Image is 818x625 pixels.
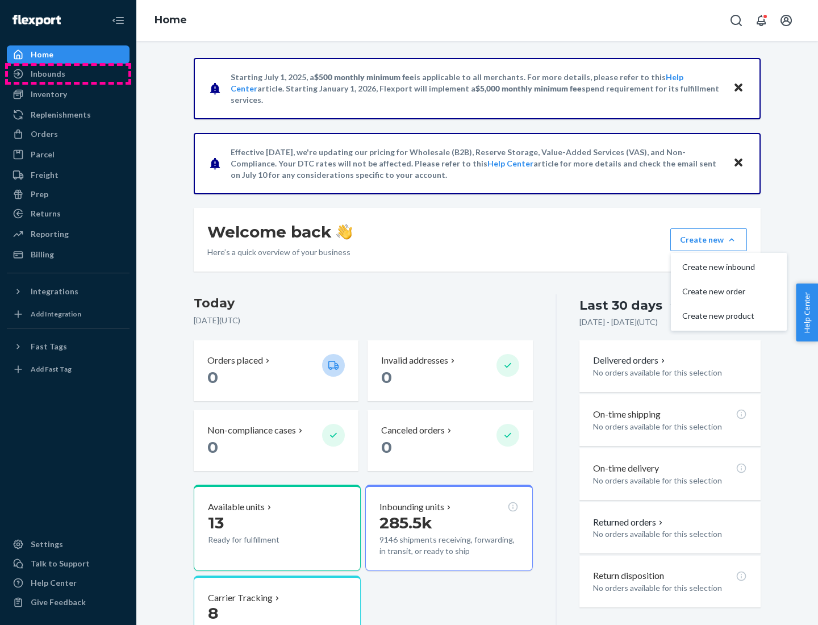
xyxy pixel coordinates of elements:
[593,528,747,540] p: No orders available for this selection
[207,368,218,387] span: 0
[31,228,69,240] div: Reporting
[487,159,533,168] a: Help Center
[31,109,91,120] div: Replenishments
[208,591,273,605] p: Carrier Tracking
[31,597,86,608] div: Give Feedback
[593,367,747,378] p: No orders available for this selection
[7,125,130,143] a: Orders
[593,354,667,367] button: Delivered orders
[194,340,358,401] button: Orders placed 0
[796,284,818,341] button: Help Center
[31,249,54,260] div: Billing
[475,84,582,93] span: $5,000 monthly minimum fee
[207,247,352,258] p: Here’s a quick overview of your business
[31,539,63,550] div: Settings
[208,603,218,623] span: 8
[31,189,48,200] div: Prep
[725,9,748,32] button: Open Search Box
[673,280,784,304] button: Create new order
[7,245,130,264] a: Billing
[231,147,722,181] p: Effective [DATE], we're updating our pricing for Wholesale (B2B), Reserve Storage, Value-Added Se...
[7,145,130,164] a: Parcel
[7,593,130,611] button: Give Feedback
[207,354,263,367] p: Orders placed
[7,106,130,124] a: Replenishments
[31,309,81,319] div: Add Integration
[208,513,224,532] span: 13
[7,185,130,203] a: Prep
[682,312,755,320] span: Create new product
[7,360,130,378] a: Add Fast Tag
[7,338,130,356] button: Fast Tags
[368,340,532,401] button: Invalid addresses 0
[7,65,130,83] a: Inbounds
[775,9,798,32] button: Open account menu
[31,128,58,140] div: Orders
[7,282,130,301] button: Integrations
[207,424,296,437] p: Non-compliance cases
[593,462,659,475] p: On-time delivery
[155,14,187,26] a: Home
[579,297,662,314] div: Last 30 days
[593,516,665,529] button: Returned orders
[731,155,746,172] button: Close
[31,169,59,181] div: Freight
[12,15,61,26] img: Flexport logo
[365,485,532,571] button: Inbounding units285.5k9146 shipments receiving, forwarding, in transit, or ready to ship
[381,368,392,387] span: 0
[7,305,130,323] a: Add Integration
[7,574,130,592] a: Help Center
[381,424,445,437] p: Canceled orders
[7,555,130,573] a: Talk to Support
[207,438,218,457] span: 0
[7,85,130,103] a: Inventory
[31,577,77,589] div: Help Center
[231,72,722,106] p: Starting July 1, 2025, a is applicable to all merchants. For more details, please refer to this a...
[593,475,747,486] p: No orders available for this selection
[579,316,658,328] p: [DATE] - [DATE] ( UTC )
[194,294,533,312] h3: Today
[194,485,361,571] button: Available units13Ready for fulfillment
[31,341,67,352] div: Fast Tags
[31,558,90,569] div: Talk to Support
[7,166,130,184] a: Freight
[31,89,67,100] div: Inventory
[673,304,784,328] button: Create new product
[381,438,392,457] span: 0
[7,225,130,243] a: Reporting
[7,205,130,223] a: Returns
[31,49,53,60] div: Home
[31,286,78,297] div: Integrations
[314,72,414,82] span: $500 monthly minimum fee
[593,421,747,432] p: No orders available for this selection
[31,149,55,160] div: Parcel
[336,224,352,240] img: hand-wave emoji
[194,410,358,471] button: Non-compliance cases 0
[368,410,532,471] button: Canceled orders 0
[145,4,196,37] ol: breadcrumbs
[31,364,72,374] div: Add Fast Tag
[673,255,784,280] button: Create new inbound
[7,535,130,553] a: Settings
[379,534,518,557] p: 9146 shipments receiving, forwarding, in transit, or ready to ship
[7,45,130,64] a: Home
[593,582,747,594] p: No orders available for this selection
[593,408,661,421] p: On-time shipping
[682,263,755,271] span: Create new inbound
[208,534,313,545] p: Ready for fulfillment
[208,501,265,514] p: Available units
[593,569,664,582] p: Return disposition
[731,80,746,97] button: Close
[750,9,773,32] button: Open notifications
[379,501,444,514] p: Inbounding units
[379,513,432,532] span: 285.5k
[194,315,533,326] p: [DATE] ( UTC )
[381,354,448,367] p: Invalid addresses
[107,9,130,32] button: Close Navigation
[670,228,747,251] button: Create newCreate new inboundCreate new orderCreate new product
[31,68,65,80] div: Inbounds
[31,208,61,219] div: Returns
